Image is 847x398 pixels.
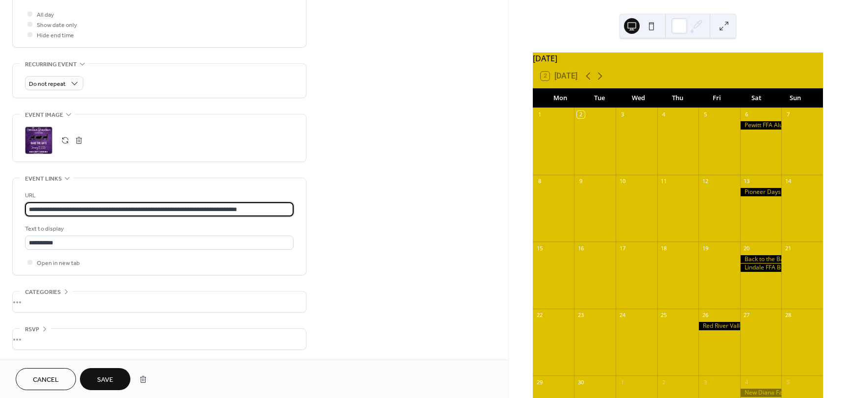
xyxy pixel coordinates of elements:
[619,88,658,108] div: Wed
[698,322,740,330] div: Red River Valley Fair
[701,312,709,319] div: 26
[784,111,792,118] div: 7
[536,312,543,319] div: 22
[619,178,626,185] div: 10
[37,30,74,41] span: Hide end time
[743,378,750,386] div: 4
[743,312,750,319] div: 27
[660,378,668,386] div: 2
[619,244,626,252] div: 17
[80,368,130,390] button: Save
[658,88,698,108] div: Thu
[33,375,59,385] span: Cancel
[743,178,750,185] div: 13
[25,59,77,70] span: Recurring event
[740,389,782,397] div: New Diana Fall Showdown
[698,88,737,108] div: Fri
[743,111,750,118] div: 6
[701,178,709,185] div: 12
[577,244,584,252] div: 16
[577,178,584,185] div: 9
[660,178,668,185] div: 11
[13,329,306,349] div: •••
[784,178,792,185] div: 14
[580,88,619,108] div: Tue
[37,10,54,20] span: All day
[25,174,62,184] span: Event links
[577,312,584,319] div: 23
[660,111,668,118] div: 4
[25,324,39,335] span: RSVP
[701,244,709,252] div: 19
[37,20,77,30] span: Show date only
[784,312,792,319] div: 28
[29,79,66,90] span: Do not repeat
[536,244,543,252] div: 15
[743,244,750,252] div: 20
[25,110,63,120] span: Event image
[740,264,782,272] div: Lindale FFA Booster Club Bash
[619,378,626,386] div: 1
[740,121,782,130] div: Pewitt FFA Alumni Classic
[784,244,792,252] div: 21
[740,255,782,264] div: Back to the Basics Show Pig Clinic
[25,287,61,297] span: Categories
[776,88,815,108] div: Sun
[701,378,709,386] div: 3
[660,312,668,319] div: 25
[701,111,709,118] div: 5
[536,378,543,386] div: 29
[577,111,584,118] div: 2
[13,292,306,312] div: •••
[25,224,292,234] div: Text to display
[784,378,792,386] div: 5
[619,111,626,118] div: 3
[16,368,76,390] button: Cancel
[533,53,823,64] div: [DATE]
[541,88,580,108] div: Mon
[536,178,543,185] div: 8
[25,190,292,201] div: URL
[577,378,584,386] div: 30
[37,258,80,268] span: Open in new tab
[25,127,52,154] div: ;
[619,312,626,319] div: 24
[740,188,782,196] div: Pioneer Days Showdown
[97,375,113,385] span: Save
[737,88,776,108] div: Sat
[660,244,668,252] div: 18
[536,111,543,118] div: 1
